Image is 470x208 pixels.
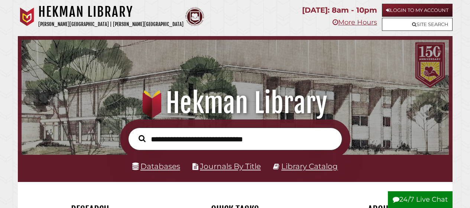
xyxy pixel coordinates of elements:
[132,161,180,171] a: Databases
[185,7,204,26] img: Calvin Theological Seminary
[382,18,453,31] a: Site Search
[382,4,453,17] a: Login to My Account
[333,18,377,26] a: More Hours
[135,133,149,144] button: Search
[200,161,261,171] a: Journals By Title
[139,135,146,142] i: Search
[38,4,184,20] h1: Hekman Library
[18,7,36,26] img: Calvin University
[38,20,184,29] p: [PERSON_NAME][GEOGRAPHIC_DATA] | [PERSON_NAME][GEOGRAPHIC_DATA]
[281,161,338,171] a: Library Catalog
[302,4,377,17] p: [DATE]: 8am - 10pm
[28,87,441,119] h1: Hekman Library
